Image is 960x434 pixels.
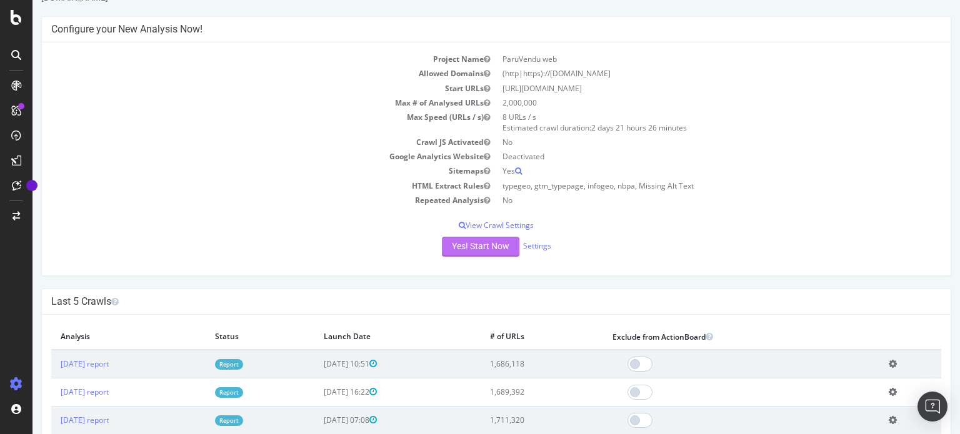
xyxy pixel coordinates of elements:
[19,52,464,66] td: Project Name
[173,324,281,350] th: Status
[19,96,464,110] td: Max # of Analysed URLs
[19,110,464,135] td: Max Speed (URLs / s)
[464,149,909,164] td: Deactivated
[464,66,909,81] td: (http|https)://[DOMAIN_NAME]
[19,295,909,308] h4: Last 5 Crawls
[464,96,909,110] td: 2,000,000
[182,359,211,370] a: Report
[28,358,76,369] a: [DATE] report
[448,406,571,434] td: 1,711,320
[464,164,909,178] td: Yes
[28,387,76,397] a: [DATE] report
[26,180,37,191] div: Tooltip anchor
[917,392,947,422] div: Open Intercom Messenger
[464,135,909,149] td: No
[464,179,909,193] td: typegeo, gtm_typepage, infogeo, nbpa, Missing Alt Text
[19,23,909,36] h4: Configure your New Analysis Now!
[28,415,76,425] a: [DATE] report
[291,358,344,369] span: [DATE] 10:51
[282,324,448,350] th: Launch Date
[19,135,464,149] td: Crawl JS Activated
[448,324,571,350] th: # of URLs
[409,237,487,257] button: Yes! Start Now
[571,324,847,350] th: Exclude from ActionBoard
[19,149,464,164] td: Google Analytics Website
[448,350,571,378] td: 1,686,118
[464,52,909,66] td: ParuVendu web
[464,193,909,207] td: No
[19,66,464,81] td: Allowed Domains
[464,110,909,135] td: 8 URLs / s Estimated crawl duration:
[464,81,909,96] td: [URL][DOMAIN_NAME]
[182,387,211,398] a: Report
[19,324,173,350] th: Analysis
[448,378,571,406] td: 1,689,392
[19,193,464,207] td: Repeated Analysis
[19,81,464,96] td: Start URLs
[291,415,344,425] span: [DATE] 07:08
[291,387,344,397] span: [DATE] 16:22
[19,220,909,230] p: View Crawl Settings
[559,122,654,133] span: 2 days 21 hours 26 minutes
[491,240,519,251] a: Settings
[19,164,464,178] td: Sitemaps
[182,415,211,426] a: Report
[19,179,464,193] td: HTML Extract Rules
